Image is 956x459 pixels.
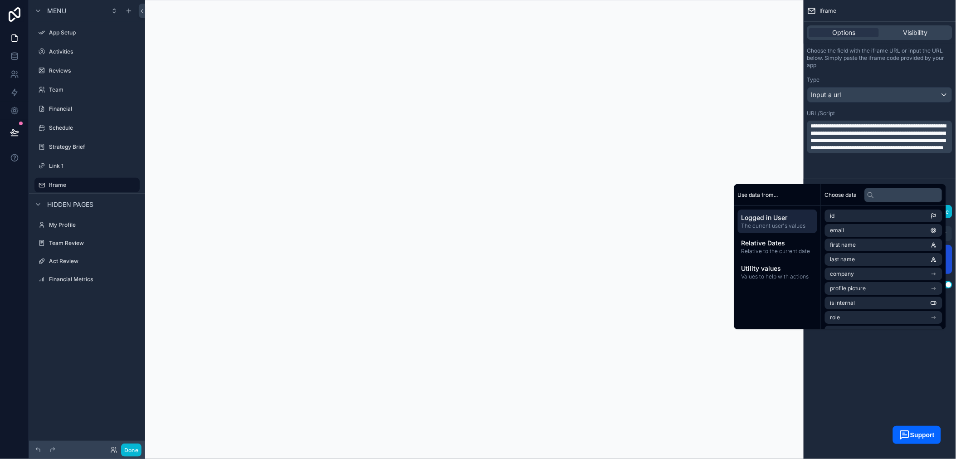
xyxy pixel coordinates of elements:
span: Menu [47,6,66,15]
span: Relative Dates [741,239,814,248]
a: Activities [34,44,140,59]
span: Input a url [811,90,841,99]
label: Financial Metrics [49,276,138,283]
a: Iframe [34,178,140,192]
label: Team [49,86,138,93]
a: Team Review [34,236,140,250]
div: scrollable content [734,206,821,288]
label: Link 1 [49,162,138,170]
span: Iframe [820,7,837,15]
a: Financial [34,102,140,116]
p: Choose the field with the iframe URL or input the URL below. Simply paste the iframe code provide... [807,47,952,69]
label: Team Review [49,239,138,247]
label: App Setup [49,29,138,36]
a: My Profile [34,218,140,232]
span: Logged in User [741,213,814,222]
label: Activities [49,48,138,55]
span: Use data from... [738,191,778,199]
label: URL/Script [807,110,835,117]
img: widget_launcher_white.svg [899,430,910,440]
a: Team [34,83,140,97]
span: Support [910,431,935,439]
button: Done [121,444,141,457]
label: My Profile [49,221,138,229]
label: Reviews [49,67,138,74]
label: Schedule [49,124,138,132]
label: Type [807,76,820,83]
button: Input a url [807,87,952,103]
a: App Setup [34,25,140,40]
div: scrollable content [807,121,952,153]
span: Relative to the current date [741,248,814,255]
a: Financial Metrics [34,272,140,287]
label: Financial [49,105,138,112]
span: Options [833,28,856,37]
span: Values to help with actions [741,273,814,280]
label: Strategy Brief [49,143,138,151]
label: Iframe [49,181,134,189]
span: Choose data [825,191,857,199]
span: Hidden pages [47,200,93,209]
span: Visibility [903,28,928,37]
a: Reviews [34,63,140,78]
a: Act Review [34,254,140,269]
label: Act Review [49,258,138,265]
a: Schedule [34,121,140,135]
span: The current user's values [741,222,814,229]
span: Utility values [741,264,814,273]
a: Strategy Brief [34,140,140,154]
